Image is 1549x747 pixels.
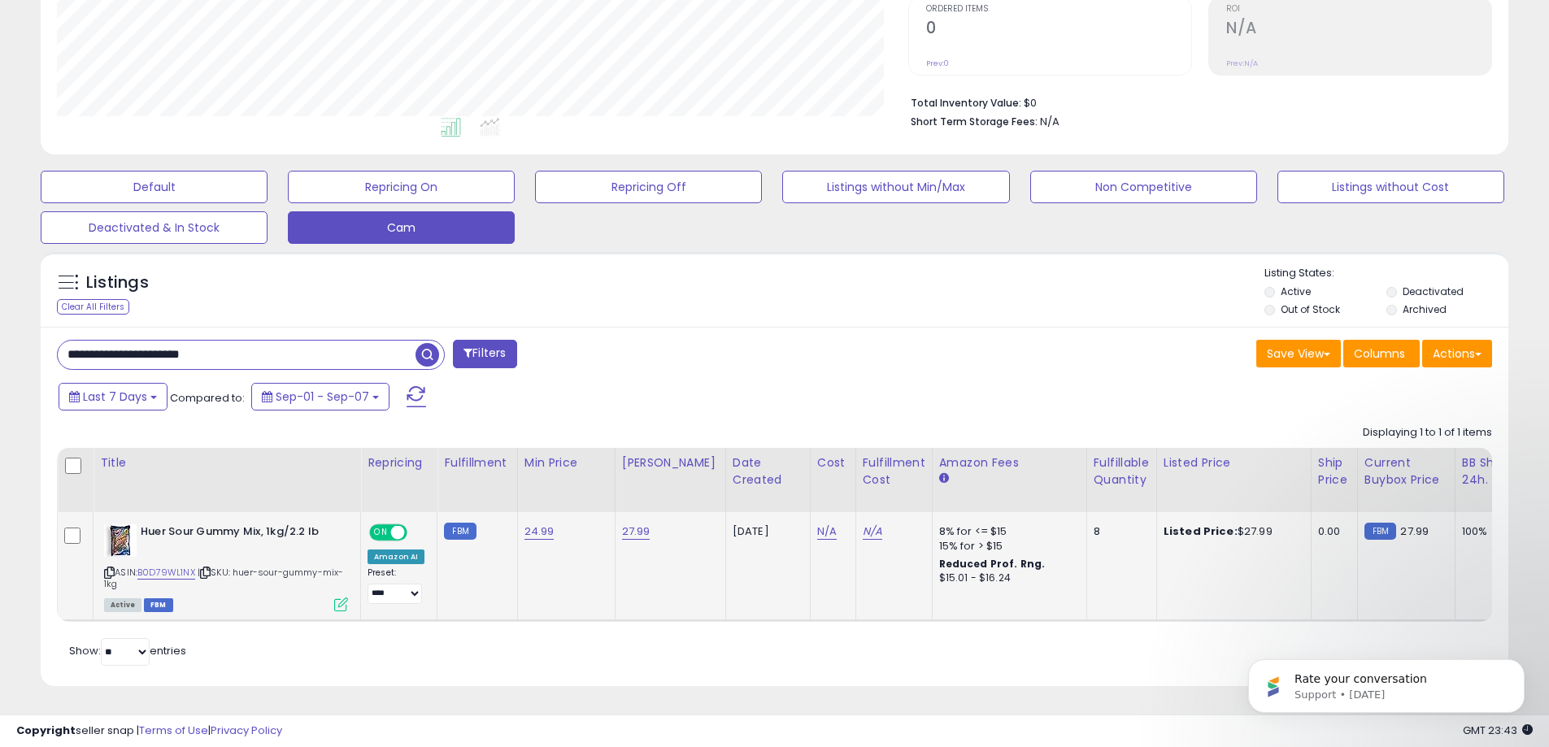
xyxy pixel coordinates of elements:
[939,557,1046,571] b: Reduced Prof. Rng.
[104,524,348,610] div: ASIN:
[1364,523,1396,540] small: FBM
[288,171,515,203] button: Repricing On
[41,211,268,244] button: Deactivated & In Stock
[863,523,882,540] a: N/A
[1363,425,1492,441] div: Displaying 1 to 1 of 1 items
[1164,524,1299,539] div: $27.99
[1164,454,1304,471] div: Listed Price
[733,524,798,539] div: [DATE]
[1354,345,1405,362] span: Columns
[100,454,354,471] div: Title
[1281,284,1311,298] label: Active
[276,389,369,405] span: Sep-01 - Sep-07
[782,171,1009,203] button: Listings without Min/Max
[1264,266,1508,281] p: Listing States:
[368,567,424,604] div: Preset:
[137,566,195,580] a: B0D79WL1NX
[939,454,1080,471] div: Amazon Fees
[41,171,268,203] button: Default
[1226,5,1491,14] span: ROI
[1343,340,1420,367] button: Columns
[104,524,137,557] img: 41Aw2AWbfkL._SL40_.jpg
[59,383,168,410] button: Last 7 Days
[1094,524,1144,539] div: 8
[139,723,208,738] a: Terms of Use
[524,454,608,471] div: Min Price
[83,389,147,405] span: Last 7 Days
[405,526,431,540] span: OFF
[622,454,719,471] div: [PERSON_NAME]
[104,566,344,590] span: | SKU: huer-sour-gummy-mix-1kg
[1403,284,1464,298] label: Deactivated
[911,115,1038,128] b: Short Term Storage Fees:
[251,383,389,410] button: Sep-01 - Sep-07
[444,523,476,540] small: FBM
[939,524,1074,539] div: 8% for <= $15
[1403,302,1447,316] label: Archived
[211,723,282,738] a: Privacy Policy
[1364,454,1448,489] div: Current Buybox Price
[1030,171,1257,203] button: Non Competitive
[535,171,762,203] button: Repricing Off
[69,643,186,658] span: Show: entries
[1040,114,1059,129] span: N/A
[926,19,1191,41] h2: 0
[170,390,245,406] span: Compared to:
[1224,625,1549,739] iframe: Intercom notifications message
[104,598,141,612] span: All listings currently available for purchase on Amazon
[1094,454,1150,489] div: Fulfillable Quantity
[16,723,282,739] div: seller snap | |
[444,454,510,471] div: Fulfillment
[144,598,173,612] span: FBM
[1422,340,1492,367] button: Actions
[368,549,424,564] div: Amazon AI
[926,5,1191,14] span: Ordered Items
[911,96,1021,110] b: Total Inventory Value:
[1462,524,1516,539] div: 100%
[288,211,515,244] button: Cam
[1318,454,1351,489] div: Ship Price
[86,271,149,294] h5: Listings
[1281,302,1340,316] label: Out of Stock
[1256,340,1341,367] button: Save View
[1277,171,1504,203] button: Listings without Cost
[622,523,650,540] a: 27.99
[453,340,516,368] button: Filters
[57,299,129,315] div: Clear All Filters
[16,723,76,738] strong: Copyright
[141,524,338,544] b: Huer Sour Gummy Mix, 1kg/2.2 lb
[939,539,1074,554] div: 15% for > $15
[817,523,837,540] a: N/A
[926,59,949,68] small: Prev: 0
[1226,19,1491,41] h2: N/A
[524,523,555,540] a: 24.99
[371,526,391,540] span: ON
[863,454,925,489] div: Fulfillment Cost
[733,454,803,489] div: Date Created
[1226,59,1258,68] small: Prev: N/A
[1400,523,1429,539] span: 27.99
[939,471,949,486] small: Amazon Fees.
[817,454,849,471] div: Cost
[939,571,1074,585] div: $15.01 - $16.24
[1462,454,1521,489] div: BB Share 24h.
[368,454,430,471] div: Repricing
[911,92,1480,111] li: $0
[1164,523,1238,539] b: Listed Price:
[1318,524,1345,539] div: 0.00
